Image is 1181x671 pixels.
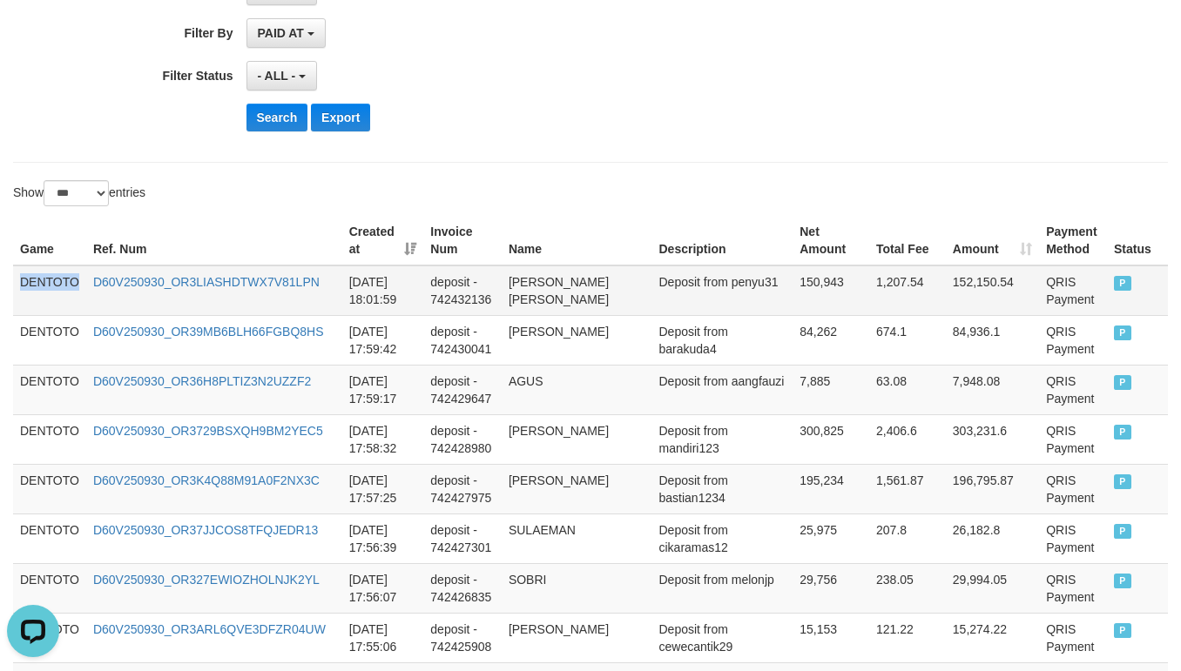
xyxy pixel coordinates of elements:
[502,563,652,613] td: SOBRI
[793,365,869,414] td: 7,885
[423,315,502,365] td: deposit - 742430041
[93,523,318,537] a: D60V250930_OR37JJCOS8TFQJEDR13
[793,315,869,365] td: 84,262
[946,613,1039,662] td: 15,274.22
[13,265,86,316] td: DENTOTO
[793,613,869,662] td: 15,153
[342,464,424,513] td: [DATE] 17:57:25
[502,265,652,316] td: [PERSON_NAME] [PERSON_NAME]
[946,414,1039,464] td: 303,231.6
[652,613,793,662] td: Deposit from cewecantik29
[869,216,946,265] th: Total Fee
[1039,265,1107,316] td: QRIS Payment
[652,513,793,563] td: Deposit from cikaramas12
[93,325,324,339] a: D60V250930_OR39MB6BLH66FGBQ8HS
[13,563,86,613] td: DENTOTO
[793,265,869,316] td: 150,943
[1114,474,1131,489] span: PAID
[946,365,1039,414] td: 7,948.08
[1114,524,1131,539] span: PAID
[93,622,326,636] a: D60V250930_OR3ARL6QVE3DFZR04UW
[793,464,869,513] td: 195,234
[1107,216,1168,265] th: Status
[44,180,109,206] select: Showentries
[652,563,793,613] td: Deposit from melonjp
[1039,464,1107,513] td: QRIS Payment
[1114,375,1131,390] span: PAID
[869,265,946,316] td: 1,207.54
[946,513,1039,563] td: 26,182.8
[342,613,424,662] td: [DATE] 17:55:06
[342,315,424,365] td: [DATE] 17:59:42
[7,7,59,59] button: Open LiveChat chat widget
[502,513,652,563] td: SULAEMAN
[423,265,502,316] td: deposit - 742432136
[311,104,370,131] button: Export
[1114,276,1131,291] span: PAID
[1039,414,1107,464] td: QRIS Payment
[793,414,869,464] td: 300,825
[423,414,502,464] td: deposit - 742428980
[1114,623,1131,638] span: PAID
[13,513,86,563] td: DENTOTO
[258,26,304,40] span: PAID AT
[423,464,502,513] td: deposit - 742427975
[246,104,308,131] button: Search
[946,464,1039,513] td: 196,795.87
[423,216,502,265] th: Invoice Num
[13,216,86,265] th: Game
[13,464,86,513] td: DENTOTO
[502,365,652,414] td: AGUS
[869,365,946,414] td: 63.08
[1114,574,1131,588] span: PAID
[793,513,869,563] td: 25,975
[502,315,652,365] td: [PERSON_NAME]
[793,216,869,265] th: Net Amount
[13,180,145,206] label: Show entries
[502,216,652,265] th: Name
[423,563,502,613] td: deposit - 742426835
[423,513,502,563] td: deposit - 742427301
[793,563,869,613] td: 29,756
[258,69,296,83] span: - ALL -
[246,61,317,91] button: - ALL -
[869,315,946,365] td: 674.1
[1039,563,1107,613] td: QRIS Payment
[652,365,793,414] td: Deposit from aangfauzi
[869,563,946,613] td: 238.05
[93,473,320,487] a: D60V250930_OR3K4Q88M91A0F2NX3C
[869,513,946,563] td: 207.8
[502,414,652,464] td: [PERSON_NAME]
[652,464,793,513] td: Deposit from bastian1234
[342,265,424,316] td: [DATE] 18:01:59
[13,315,86,365] td: DENTOTO
[1039,315,1107,365] td: QRIS Payment
[869,613,946,662] td: 121.22
[13,414,86,464] td: DENTOTO
[1039,365,1107,414] td: QRIS Payment
[946,216,1039,265] th: Amount: activate to sort column ascending
[1039,513,1107,563] td: QRIS Payment
[342,563,424,613] td: [DATE] 17:56:07
[652,414,793,464] td: Deposit from mandiri123
[869,464,946,513] td: 1,561.87
[502,613,652,662] td: [PERSON_NAME]
[1114,425,1131,440] span: PAID
[652,315,793,365] td: Deposit from barakuda4
[342,513,424,563] td: [DATE] 17:56:39
[869,414,946,464] td: 2,406.6
[342,414,424,464] td: [DATE] 17:58:32
[946,563,1039,613] td: 29,994.05
[342,216,424,265] th: Created at: activate to sort column ascending
[93,275,320,289] a: D60V250930_OR3LIASHDTWX7V81LPN
[246,18,326,48] button: PAID AT
[1114,325,1131,340] span: PAID
[946,265,1039,316] td: 152,150.54
[652,265,793,316] td: Deposit from penyu31
[93,424,323,438] a: D60V250930_OR3729BSXQH9BM2YEC5
[13,365,86,414] td: DENTOTO
[86,216,342,265] th: Ref. Num
[1039,216,1107,265] th: Payment Method
[93,573,320,587] a: D60V250930_OR327EWIOZHOLNJK2YL
[423,613,502,662] td: deposit - 742425908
